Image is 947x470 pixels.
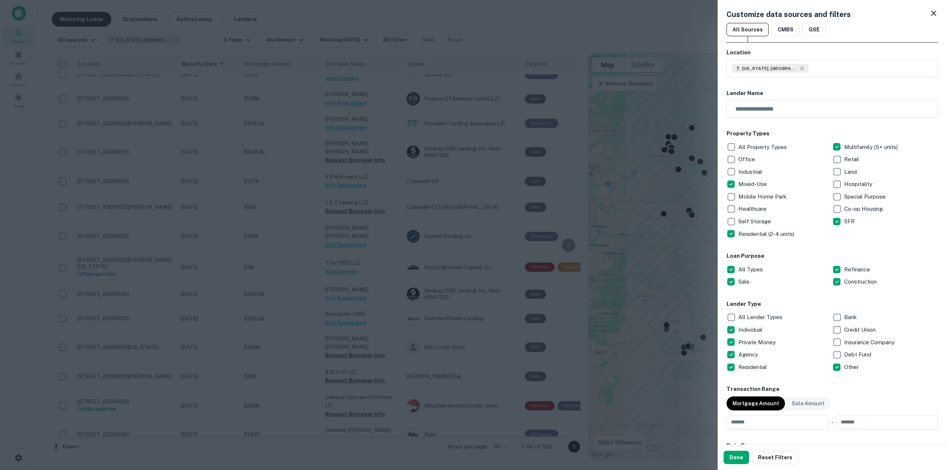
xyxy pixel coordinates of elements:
p: Office [738,155,756,164]
p: Other [844,363,860,372]
button: All Sources [727,23,769,36]
p: Debt Fund [844,350,873,359]
p: Multifamily (5+ units) [844,143,899,152]
h6: Lender Name [727,89,938,98]
p: Land [844,168,858,176]
p: Private Money [738,338,777,347]
p: SFR [844,217,856,226]
button: CMBS [772,23,799,36]
p: Credit Union [844,325,877,334]
p: Hospitality [844,180,874,189]
div: - [831,415,833,430]
h6: Property Types [727,129,938,138]
p: Refinance [844,265,872,274]
p: Bank [844,313,858,322]
h6: Loan Purpose [727,252,938,260]
p: All Property Types [738,143,788,152]
p: Sale Amount [792,399,825,408]
p: Agency [738,350,759,359]
p: Residential [738,363,768,372]
p: Healthcare [738,204,768,213]
h5: Customize data sources and filters [727,9,851,20]
p: Mobile Home Park [738,192,788,201]
p: Residential (2-4 units) [738,230,796,239]
p: Mortgage Amount [732,399,779,408]
button: Reset Filters [752,451,798,464]
p: All Types [738,265,764,274]
h6: Date Range [727,442,938,450]
h6: Location [727,48,938,57]
p: Retail [844,155,860,164]
p: Special Purpose [844,192,887,201]
button: GSE [802,23,826,36]
p: Insurance Company [844,338,896,347]
p: All Lender Types [738,313,784,322]
p: Co-op Housing [844,204,884,213]
p: Self Storage [738,217,772,226]
p: Sale [738,277,751,286]
p: Construction [844,277,878,286]
iframe: Chat Widget [910,387,947,423]
span: [US_STATE], [GEOGRAPHIC_DATA] [742,65,798,72]
p: Mixed-Use [738,180,768,189]
p: Industrial [738,168,764,176]
h6: Transaction Range [727,385,938,393]
button: Done [724,451,749,464]
p: Individual [738,325,764,334]
h6: Lender Type [727,300,938,308]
